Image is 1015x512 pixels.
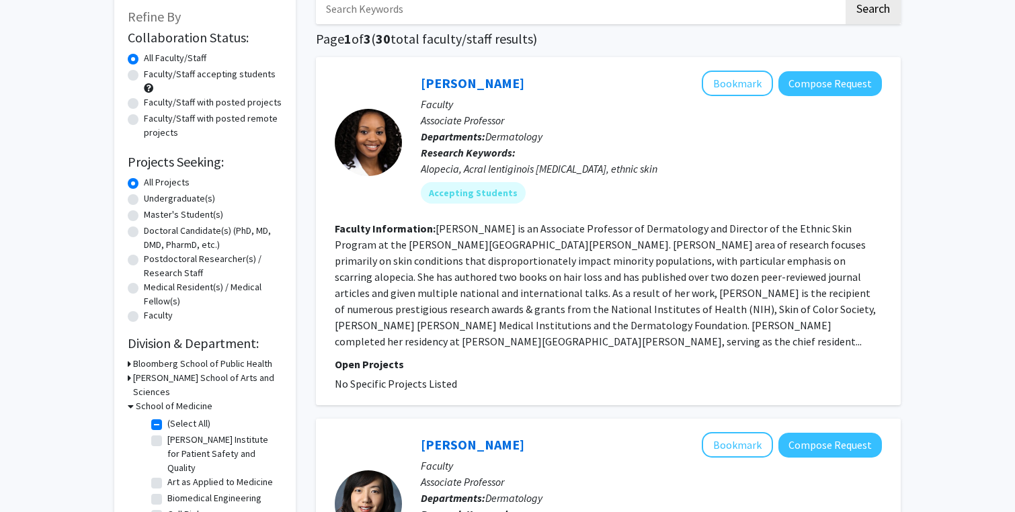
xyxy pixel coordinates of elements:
[128,154,282,170] h2: Projects Seeking:
[167,475,273,489] label: Art as Applied to Medicine
[485,130,542,143] span: Dermatology
[144,67,276,81] label: Faculty/Staff accepting students
[144,308,173,323] label: Faculty
[144,224,282,252] label: Doctoral Candidate(s) (PhD, MD, DMD, PharmD, etc.)
[421,112,882,128] p: Associate Professor
[10,452,57,502] iframe: Chat
[421,436,524,453] a: [PERSON_NAME]
[144,280,282,308] label: Medical Resident(s) / Medical Fellow(s)
[335,377,457,390] span: No Specific Projects Listed
[421,182,526,204] mat-chip: Accepting Students
[421,161,882,177] div: Alopecia, Acral lentiginois [MEDICAL_DATA], ethnic skin
[702,71,773,96] button: Add Crystal Aguh to Bookmarks
[335,222,436,235] b: Faculty Information:
[133,357,272,371] h3: Bloomberg School of Public Health
[144,252,282,280] label: Postdoctoral Researcher(s) / Research Staff
[421,75,524,91] a: [PERSON_NAME]
[421,491,485,505] b: Departments:
[144,191,215,206] label: Undergraduate(s)
[421,130,485,143] b: Departments:
[376,30,391,47] span: 30
[421,96,882,112] p: Faculty
[128,30,282,46] h2: Collaboration Status:
[778,71,882,96] button: Compose Request to Crystal Aguh
[144,175,190,189] label: All Projects
[364,30,371,47] span: 3
[133,371,282,399] h3: [PERSON_NAME] School of Arts and Sciences
[144,208,223,222] label: Master's Student(s)
[144,95,282,110] label: Faculty/Staff with posted projects
[344,30,352,47] span: 1
[778,433,882,458] button: Compose Request to Anna Chien
[144,51,206,65] label: All Faculty/Staff
[485,491,542,505] span: Dermatology
[702,432,773,458] button: Add Anna Chien to Bookmarks
[167,491,261,505] label: Biomedical Engineering
[136,399,212,413] h3: School of Medicine
[335,356,882,372] p: Open Projects
[421,458,882,474] p: Faculty
[316,31,901,47] h1: Page of ( total faculty/staff results)
[167,433,279,475] label: [PERSON_NAME] Institute for Patient Safety and Quality
[144,112,282,140] label: Faculty/Staff with posted remote projects
[421,146,516,159] b: Research Keywords:
[335,222,876,348] fg-read-more: [PERSON_NAME] is an Associate Professor of Dermatology and Director of the Ethnic Skin Program at...
[167,417,210,431] label: (Select All)
[128,8,181,25] span: Refine By
[421,474,882,490] p: Associate Professor
[128,335,282,351] h2: Division & Department:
